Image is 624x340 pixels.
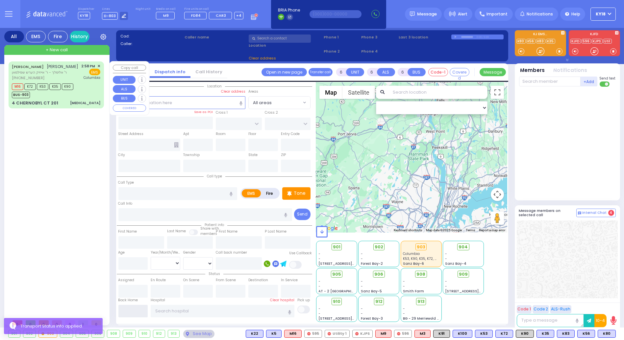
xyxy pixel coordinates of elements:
button: Map camera controls [491,188,504,201]
label: Entry Code [281,131,300,137]
span: Columbia [403,251,420,256]
span: 4 [608,210,614,216]
span: 909 [459,271,468,278]
button: Internal Chat 4 [576,209,616,217]
span: EMS [89,69,100,75]
span: 904 [459,244,468,250]
label: Back Home [118,298,138,303]
span: - [445,251,447,256]
span: K90 [62,83,73,90]
a: Open this area in Google Maps (opens a new window) [318,224,339,233]
input: (000)000-00000 [310,10,362,18]
span: 912 [375,298,383,305]
span: +4 [236,13,241,18]
input: Search location [388,86,487,99]
label: Caller: [120,41,183,47]
span: All areas [249,97,301,108]
label: En Route [151,278,166,283]
a: Call History [190,69,227,75]
span: M16 [12,83,23,90]
button: Drag Pegman onto the map to open Street View [491,212,504,225]
img: red-radio-icon.svg [328,332,331,335]
div: 912 [153,330,165,337]
span: - [445,284,447,289]
div: K83 [557,330,575,338]
span: [PERSON_NAME] [47,64,79,69]
span: 906 [374,271,383,278]
span: Notifications [527,11,553,17]
span: - [445,279,447,284]
span: - [319,279,321,284]
label: Location [249,43,321,48]
input: Search location here [118,96,246,109]
div: BLS [557,330,575,338]
span: - [319,256,321,261]
button: 10-4 [594,314,607,327]
label: Call Info [118,201,133,206]
a: K83 [536,39,545,44]
label: KJ EMS... [515,33,566,37]
span: KY18 [78,12,90,19]
div: 909 [123,330,136,337]
label: Floor [248,131,256,137]
span: Location [204,84,225,89]
div: Fire [48,31,68,42]
span: BUS-903 [12,92,30,98]
a: KJFD [570,39,581,44]
button: +Add [581,77,598,86]
span: - [403,306,405,311]
div: EMS [26,31,46,42]
a: Util [603,39,612,44]
span: Sanz Bay-4 [445,261,466,266]
label: Cross 2 [265,110,278,115]
span: Forest Bay-2 [361,261,383,266]
label: Night unit [136,7,150,11]
span: [PHONE_NUMBER] [12,75,44,80]
label: Cad: [120,34,183,39]
input: Search a contact [249,34,311,43]
button: Transfer call [309,68,333,76]
label: EMS [242,189,261,197]
label: Last 3 location [399,34,451,40]
span: Send text [600,76,616,81]
span: K53 [37,83,48,90]
div: BLS [246,330,263,338]
span: Sanz Bay-6 [403,261,424,266]
a: KJPS [592,39,603,44]
div: K22 [246,330,263,338]
span: K35 [49,83,61,90]
span: Columbia [84,75,100,80]
div: Utility 1 [325,330,350,338]
div: K72 [495,330,513,338]
span: Phone 2 [324,49,359,54]
span: - [403,284,405,289]
span: Internal Chat [583,211,607,215]
h5: Message members on selected call [519,209,576,217]
div: ALS [375,330,391,338]
div: BLS [577,330,595,338]
div: K53 [475,330,493,338]
img: Logo [26,10,70,18]
small: Share with [200,226,219,231]
button: KY18 [590,8,616,21]
a: K80 [516,39,526,44]
button: Code 2 [533,305,549,313]
div: 910 [139,330,150,337]
span: - [319,306,321,311]
label: Street Address [118,131,144,137]
span: 902 [375,244,383,250]
span: 910 [333,298,340,305]
span: - [319,251,321,256]
div: K80 [598,330,616,338]
label: On Scene [183,278,199,283]
label: Turn off text [600,81,610,87]
span: - [319,284,321,289]
label: Hospital [151,298,165,303]
span: Phone 4 [361,49,396,54]
span: - [361,306,363,311]
span: Help [571,11,580,17]
span: K72 [24,83,36,90]
label: First Name [118,229,137,234]
button: Toggle fullscreen view [491,86,504,99]
label: ZIP [281,152,286,158]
